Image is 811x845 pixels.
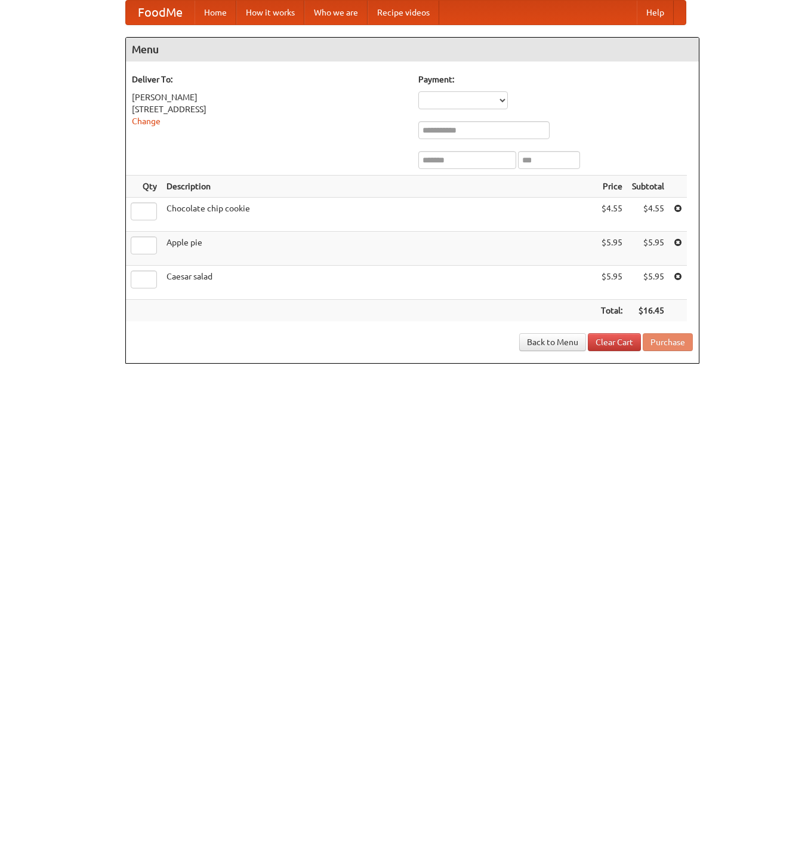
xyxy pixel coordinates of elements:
[596,266,627,300] td: $5.95
[162,198,596,232] td: Chocolate chip cookie
[368,1,439,24] a: Recipe videos
[126,176,162,198] th: Qty
[132,73,406,85] h5: Deliver To:
[162,232,596,266] td: Apple pie
[126,38,699,62] h4: Menu
[236,1,304,24] a: How it works
[627,176,669,198] th: Subtotal
[627,198,669,232] td: $4.55
[126,1,195,24] a: FoodMe
[596,198,627,232] td: $4.55
[132,103,406,115] div: [STREET_ADDRESS]
[596,232,627,266] td: $5.95
[596,300,627,322] th: Total:
[627,232,669,266] td: $5.95
[195,1,236,24] a: Home
[132,116,161,126] a: Change
[162,266,596,300] td: Caesar salad
[596,176,627,198] th: Price
[627,266,669,300] td: $5.95
[304,1,368,24] a: Who we are
[637,1,674,24] a: Help
[418,73,693,85] h5: Payment:
[162,176,596,198] th: Description
[588,333,641,351] a: Clear Cart
[132,91,406,103] div: [PERSON_NAME]
[643,333,693,351] button: Purchase
[519,333,586,351] a: Back to Menu
[627,300,669,322] th: $16.45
